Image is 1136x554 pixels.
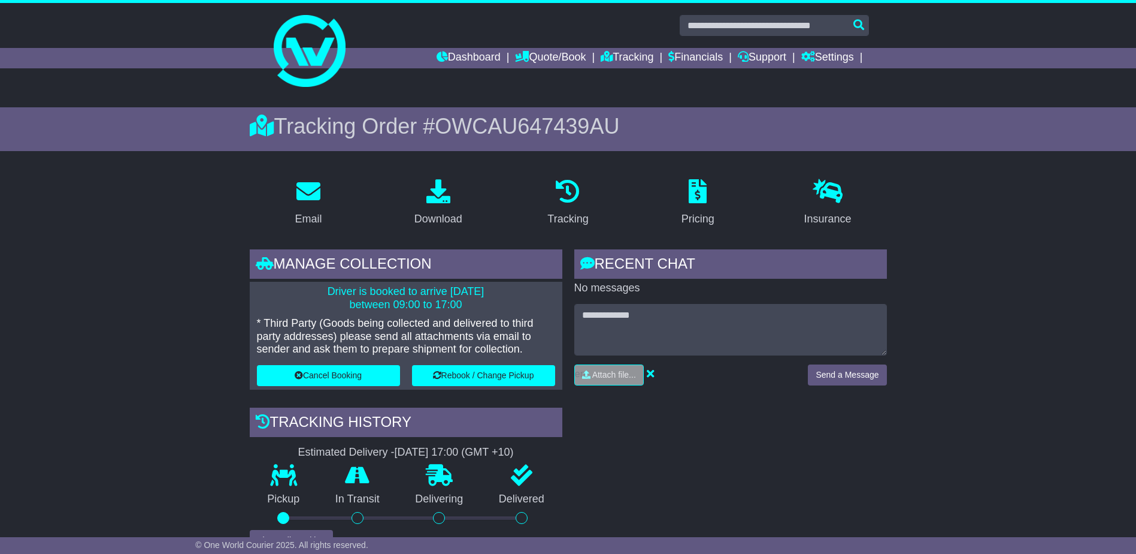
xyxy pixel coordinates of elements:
[668,48,723,68] a: Financials
[796,175,859,231] a: Insurance
[250,530,333,551] button: View Full Tracking
[317,493,398,506] p: In Transit
[738,48,786,68] a: Support
[395,446,514,459] div: [DATE] 17:00 (GMT +10)
[435,114,619,138] span: OWCAU647439AU
[804,211,852,227] div: Insurance
[674,175,722,231] a: Pricing
[257,317,555,356] p: * Third Party (Goods being collected and delivered to third party addresses) please send all atta...
[681,211,714,227] div: Pricing
[250,113,887,139] div: Tracking Order #
[574,249,887,282] div: RECENT CHAT
[808,365,886,386] button: Send a Message
[414,211,462,227] div: Download
[250,249,562,282] div: Manage collection
[481,493,562,506] p: Delivered
[398,493,481,506] p: Delivering
[601,48,653,68] a: Tracking
[801,48,854,68] a: Settings
[547,211,588,227] div: Tracking
[574,282,887,295] p: No messages
[250,493,318,506] p: Pickup
[257,365,400,386] button: Cancel Booking
[412,365,555,386] button: Rebook / Change Pickup
[295,211,322,227] div: Email
[257,285,555,311] p: Driver is booked to arrive [DATE] between 09:00 to 17:00
[540,175,596,231] a: Tracking
[250,446,562,459] div: Estimated Delivery -
[515,48,586,68] a: Quote/Book
[287,175,329,231] a: Email
[437,48,501,68] a: Dashboard
[407,175,470,231] a: Download
[250,408,562,440] div: Tracking history
[195,540,368,550] span: © One World Courier 2025. All rights reserved.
